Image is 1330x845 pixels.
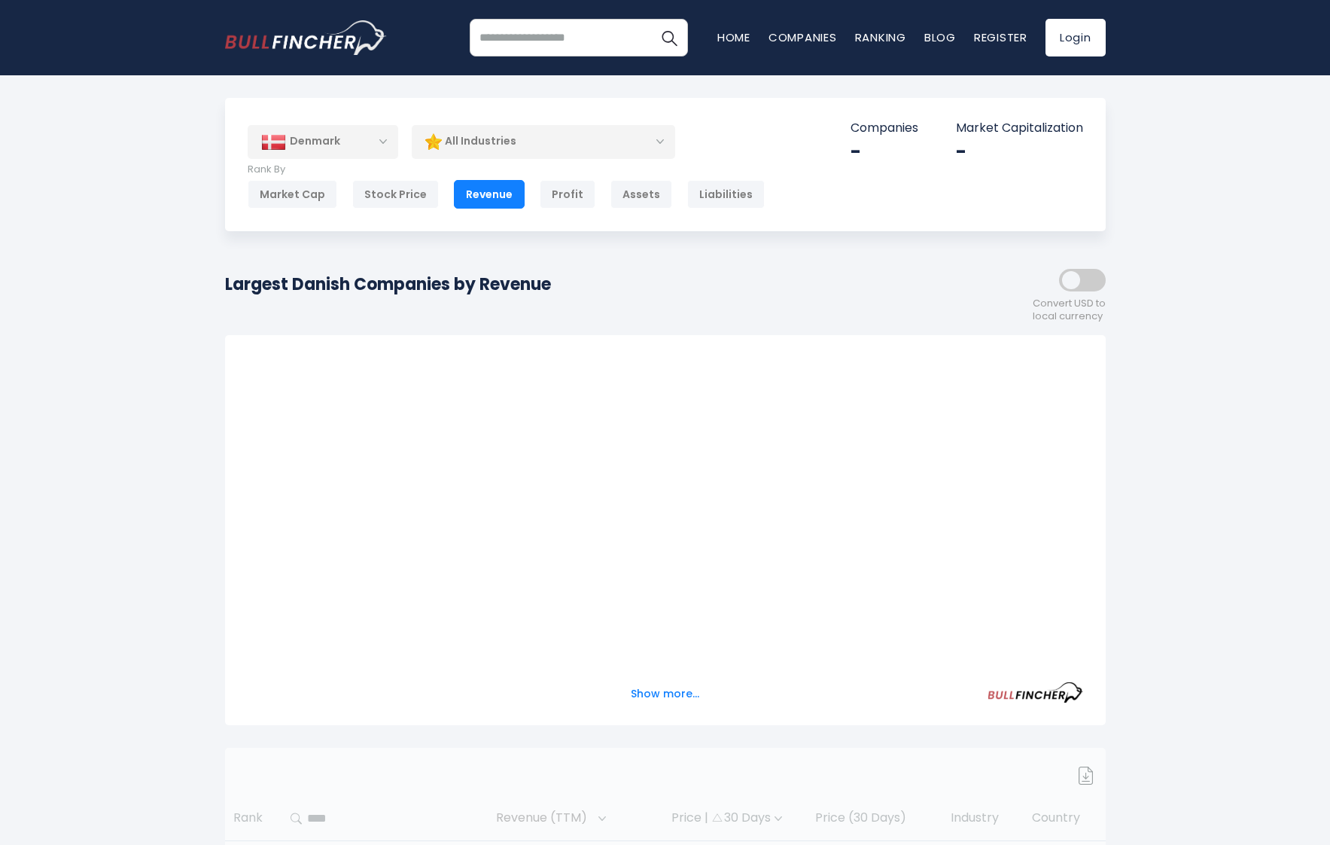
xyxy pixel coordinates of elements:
img: bullfincher logo [225,20,387,55]
p: Rank By [248,163,765,176]
div: - [956,140,1083,163]
a: Register [974,29,1027,45]
p: Market Capitalization [956,120,1083,136]
div: Profit [540,180,595,209]
div: Stock Price [352,180,439,209]
h1: Largest Danish Companies by Revenue [225,272,551,297]
div: All Industries [412,124,675,159]
a: Ranking [855,29,906,45]
div: Liabilities [687,180,765,209]
div: Market Cap [248,180,337,209]
a: Login [1045,19,1106,56]
button: Search [650,19,688,56]
span: Convert USD to local currency [1033,297,1106,323]
p: Companies [851,120,918,136]
div: Assets [610,180,672,209]
a: Companies [768,29,837,45]
button: Show more... [622,682,708,706]
a: Blog [924,29,956,45]
div: - [851,140,918,163]
a: Home [717,29,750,45]
div: Denmark [248,125,398,158]
div: Revenue [454,180,525,209]
a: Go to homepage [225,20,387,55]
